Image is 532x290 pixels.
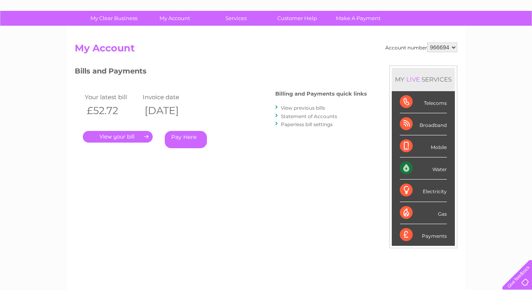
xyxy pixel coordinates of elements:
[392,68,455,91] div: MY SERVICES
[165,131,207,148] a: Pay Here
[141,102,198,119] th: [DATE]
[75,43,457,58] h2: My Account
[462,34,474,40] a: Blog
[400,202,447,224] div: Gas
[505,34,524,40] a: Log out
[400,157,447,180] div: Water
[400,113,447,135] div: Broadband
[411,34,428,40] a: Energy
[433,34,457,40] a: Telecoms
[405,76,422,83] div: LIVE
[281,121,333,127] a: Paperless bill settings
[400,224,447,246] div: Payments
[275,91,367,97] h4: Billing and Payments quick links
[77,4,456,39] div: Clear Business is a trading name of Verastar Limited (registered in [GEOGRAPHIC_DATA] No. 3667643...
[141,92,198,102] td: Invoice date
[281,105,325,111] a: View previous bills
[81,11,147,26] a: My Clear Business
[400,135,447,157] div: Mobile
[18,21,59,45] img: logo.png
[264,11,330,26] a: Customer Help
[83,92,141,102] td: Your latest bill
[479,34,498,40] a: Contact
[400,91,447,113] div: Telecoms
[381,4,436,14] a: 0333 014 3131
[325,11,391,26] a: Make A Payment
[385,43,457,52] div: Account number
[83,102,141,119] th: £52.72
[391,34,406,40] a: Water
[83,131,153,143] a: .
[75,65,367,80] h3: Bills and Payments
[281,113,337,119] a: Statement of Accounts
[142,11,208,26] a: My Account
[203,11,269,26] a: Services
[400,180,447,202] div: Electricity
